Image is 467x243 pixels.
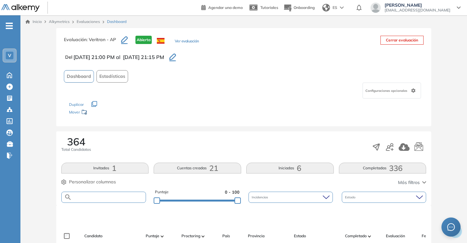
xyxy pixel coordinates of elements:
[61,179,116,185] button: Personalizar columnas
[99,73,125,80] span: Estadísticas
[345,233,367,239] span: Completado
[155,189,169,195] span: Puntaje
[380,36,424,45] button: Cerrar evaluación
[294,233,306,239] span: Estado
[294,5,315,10] span: Onboarding
[146,233,159,239] span: Puntaje
[260,5,278,10] span: Tutoriales
[77,19,100,24] a: Evaluaciones
[340,6,344,9] img: arrow
[225,189,240,195] span: 0 - 100
[202,235,205,237] img: [missing "en.ARROW_ALT" translation]
[201,3,243,11] a: Agendar una demo
[61,147,91,152] span: Total Candidatos
[175,38,199,45] button: Ver evaluación
[249,192,333,203] div: Incidencias
[96,70,128,83] button: Estadísticas
[246,163,334,173] button: Iniciadas6
[283,1,315,15] button: Onboarding
[365,88,409,93] span: Configuraciones opcionales
[398,179,420,186] span: Más filtros
[333,5,337,11] span: ES
[345,195,357,200] span: Estado
[116,53,120,61] span: al
[64,70,94,83] button: Dashboard
[322,4,330,11] img: world
[8,53,11,58] span: V
[161,235,164,237] img: [missing "en.ARROW_ALT" translation]
[6,25,13,26] i: -
[181,233,200,239] span: Proctoring
[398,179,426,186] button: Más filtros
[368,235,371,237] img: [missing "en.ARROW_ALT" translation]
[1,4,40,12] img: Logo
[123,53,164,61] span: [DATE] 21:15 PM
[26,19,42,25] a: Inicio
[385,3,450,8] span: [PERSON_NAME]
[84,233,103,239] span: Candidato
[67,73,91,80] span: Dashboard
[67,136,85,147] span: 364
[447,223,455,231] span: message
[65,54,72,61] span: Del
[64,193,72,201] img: SEARCH_ALT
[422,233,443,239] span: Fecha límite
[248,233,264,239] span: Provincia
[61,163,149,173] button: Invitados1
[252,195,269,200] span: Incidencias
[69,102,84,107] span: Duplicar
[135,36,152,44] span: Abierta
[339,163,426,173] button: Completadas336
[107,19,126,25] span: Dashboard
[363,83,421,99] div: Configuraciones opcionales
[386,233,405,239] span: Evaluación
[342,192,426,203] div: Estado
[154,163,241,173] button: Cuentas creadas21
[64,36,121,49] h3: Evaluación
[49,19,70,24] span: Alkymetrics
[157,38,165,44] img: ESP
[385,8,450,13] span: [EMAIL_ADDRESS][DOMAIN_NAME]
[69,107,133,119] div: Mover
[208,5,243,10] span: Agendar una demo
[69,179,116,185] span: Personalizar columnas
[73,53,115,61] span: [DATE] 21:00 PM
[87,37,116,42] span: : Veritran - AP
[222,233,230,239] span: País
